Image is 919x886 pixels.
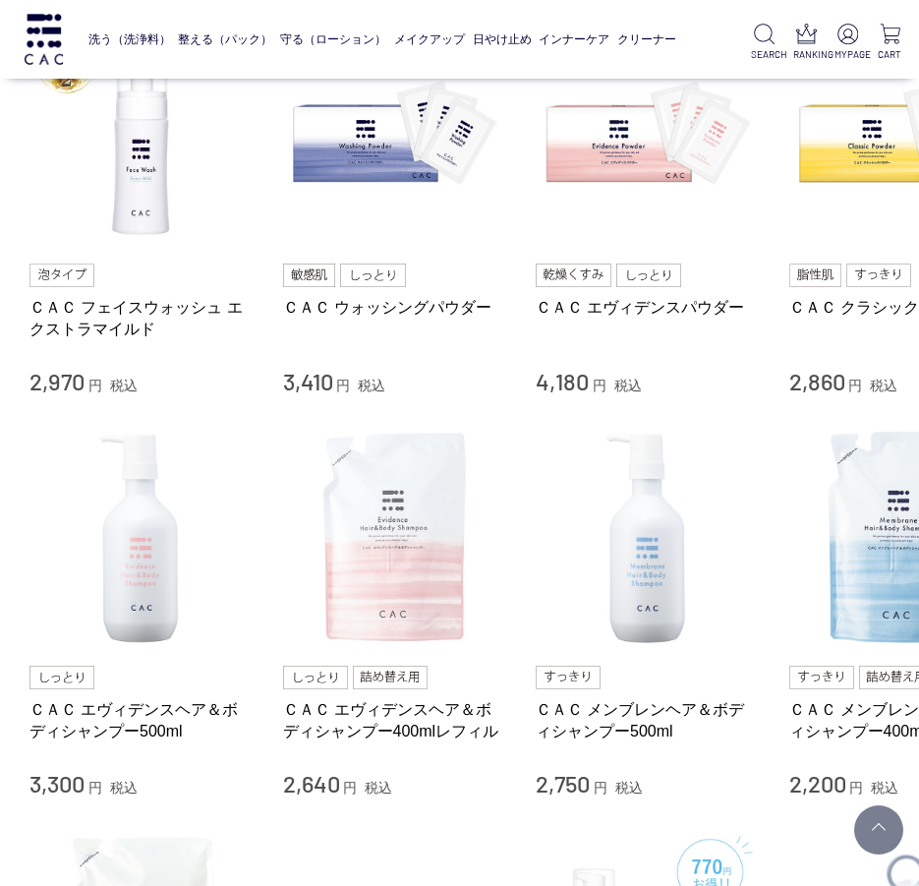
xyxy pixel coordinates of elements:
[22,14,66,64] img: logo
[617,19,676,60] a: クリーナー
[751,24,777,62] a: SEARCH
[283,427,507,651] img: ＣＡＣ エヴィデンスヘア＆ボディシャンプー400mlレフィル
[88,780,102,796] span: 円
[353,666,429,689] img: 詰め替え用
[29,666,94,689] img: しっとり
[848,378,862,393] span: 円
[283,367,333,395] span: 3,410
[110,780,138,796] span: 税込
[88,378,102,393] span: 円
[283,769,340,797] span: 2,640
[793,47,820,62] p: RANKING
[789,769,846,797] span: 2,200
[283,297,507,318] a: ＣＡＣ ウォッシングパウダー
[283,25,507,249] img: ＣＡＣ ウォッシングパウダー
[539,19,609,60] a: インナーケア
[536,367,589,395] span: 4,180
[536,25,760,249] img: ＣＡＣ エヴィデンスパウダー
[849,780,863,796] span: 円
[29,769,85,797] span: 3,300
[536,427,760,651] img: ＣＡＣ メンブレンヘア＆ボディシャンプー500ml
[793,24,820,62] a: RANKING
[536,297,760,318] a: ＣＡＣ エヴィデンスパウダー
[870,378,897,393] span: 税込
[789,666,854,689] img: すっきり
[871,780,898,796] span: 税込
[593,378,606,393] span: 円
[283,699,507,741] a: ＣＡＣ エヴィデンスヘア＆ボディシャンプー400mlレフィル
[29,297,254,339] a: ＣＡＣ フェイスウォッシュ エクストラマイルド
[789,264,841,287] img: 脂性肌
[594,780,607,796] span: 円
[29,367,85,395] span: 2,970
[178,19,272,60] a: 整える（パック）
[877,24,903,62] a: CART
[846,264,911,287] img: すっきり
[29,699,254,741] a: ＣＡＣ エヴィデンスヘア＆ボディシャンプー500ml
[283,264,336,287] img: 敏感肌
[536,769,590,797] span: 2,750
[834,47,861,62] p: MYPAGE
[536,264,611,287] img: 乾燥くすみ
[343,780,357,796] span: 円
[280,19,386,60] a: 守る（ローション）
[340,264,405,287] img: しっとり
[616,264,681,287] img: しっとり
[283,666,348,689] img: しっとり
[29,427,254,651] img: ＣＡＣ エヴィデンスヘア＆ボディシャンプー500ml
[29,264,94,287] img: 泡タイプ
[877,47,903,62] p: CART
[358,378,385,393] span: 税込
[365,780,392,796] span: 税込
[88,19,171,60] a: 洗う（洗浄料）
[789,367,845,395] span: 2,860
[473,19,532,60] a: 日やけ止め
[751,47,777,62] p: SEARCH
[614,378,642,393] span: 税込
[536,699,760,741] a: ＣＡＣ メンブレンヘア＆ボディシャンプー500ml
[336,378,350,393] span: 円
[536,666,601,689] img: すっきり
[615,780,643,796] span: 税込
[110,378,138,393] span: 税込
[394,19,465,60] a: メイクアップ
[834,24,861,62] a: MYPAGE
[29,25,254,249] img: ＣＡＣ フェイスウォッシュ エクストラマイルド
